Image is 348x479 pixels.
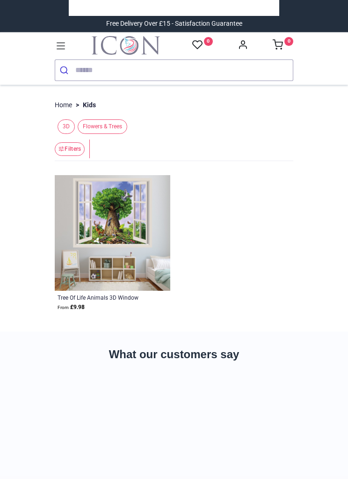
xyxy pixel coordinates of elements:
a: 0 [273,42,293,50]
span: Flowers & Trees [78,119,127,134]
iframe: Customer reviews powered by Trustpilot [76,3,272,13]
h2: What our customers say [55,346,293,362]
span: From [58,305,69,310]
button: Filters [55,142,85,156]
button: Submit [55,60,75,81]
li: Kids [72,101,96,110]
a: Account Info [238,42,248,50]
a: 0 [192,39,213,51]
a: Tree Of Life Animals 3D Window [58,294,145,301]
button: Flowers & Trees [75,119,127,134]
div: Free Delivery Over £15 - Satisfaction Guarantee [106,19,242,29]
img: Icon Wall Stickers [92,36,160,55]
strong: £ 9.98 [58,303,85,312]
img: Tree Of Life Animals 3D Window Wall Sticker [55,175,170,291]
span: > [72,101,83,110]
span: 3D [58,119,75,134]
a: Home [55,101,72,110]
button: 3D [55,119,75,134]
sup: 0 [284,37,293,46]
a: Logo of Icon Wall Stickers [92,36,160,55]
sup: 0 [204,37,213,46]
